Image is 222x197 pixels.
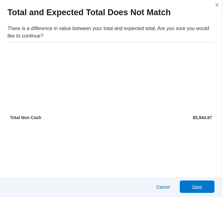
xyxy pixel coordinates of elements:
[213,1,221,9] button: Closes this modal window
[7,7,171,17] h1: Total and Expected Total Does Not Match
[7,25,215,40] div: There is a difference in value between your total and expected total. Are you sure you would like...
[10,114,110,121] p: Total Non Cash
[154,181,172,193] button: Cancel
[156,184,170,190] span: Cancel
[112,114,212,121] p: $5,944.87
[180,181,215,193] button: Save
[192,184,202,190] span: Save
